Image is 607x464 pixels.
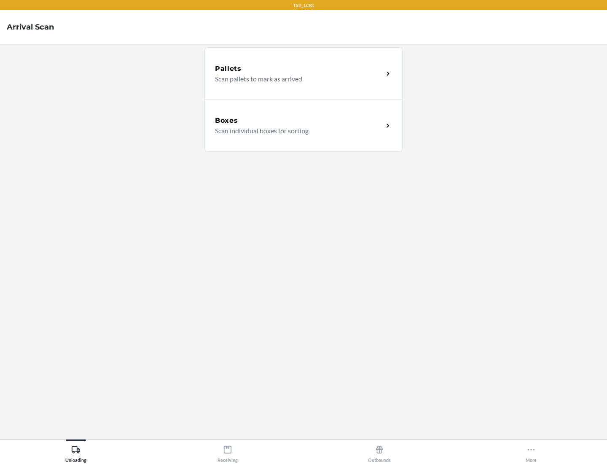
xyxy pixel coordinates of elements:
button: Receiving [152,440,303,463]
h5: Boxes [215,116,238,126]
h4: Arrival Scan [7,22,54,32]
h5: Pallets [215,64,242,74]
button: Outbounds [303,440,455,463]
p: Scan pallets to mark as arrived [215,74,376,84]
div: Unloading [65,442,86,463]
a: BoxesScan individual boxes for sorting [204,100,403,152]
p: Scan individual boxes for sorting [215,126,376,136]
p: TST_LOG [293,2,314,9]
div: More [526,442,537,463]
a: PalletsScan pallets to mark as arrived [204,47,403,100]
div: Receiving [218,442,238,463]
div: Outbounds [368,442,391,463]
button: More [455,440,607,463]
